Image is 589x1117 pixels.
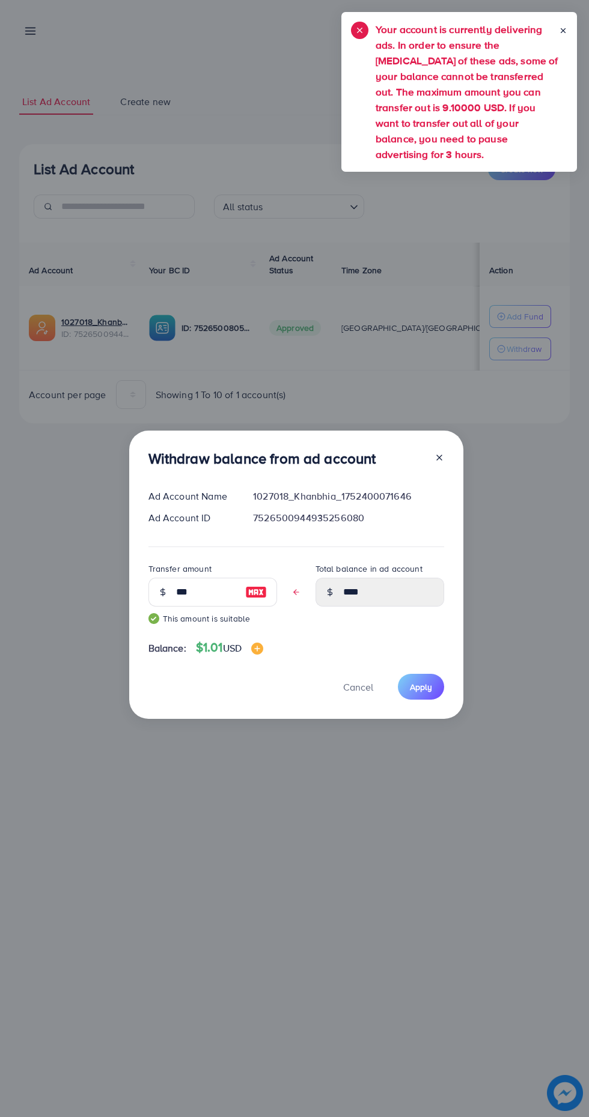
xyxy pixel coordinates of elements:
label: Transfer amount [148,563,212,575]
img: image [245,585,267,599]
img: image [251,643,263,655]
h4: $1.01 [196,640,263,655]
img: guide [148,613,159,624]
div: 1027018_Khanbhia_1752400071646 [243,489,453,503]
h3: Withdraw balance from ad account [148,450,376,467]
span: Apply [410,681,432,693]
label: Total balance in ad account [316,563,423,575]
span: Balance: [148,641,186,655]
button: Apply [398,674,444,700]
button: Cancel [328,674,388,700]
div: Ad Account Name [139,489,244,503]
div: 7526500944935256080 [243,511,453,525]
span: Cancel [343,680,373,694]
small: This amount is suitable [148,613,277,625]
h5: Your account is currently delivering ads. In order to ensure the [MEDICAL_DATA] of these ads, som... [376,22,559,162]
div: Ad Account ID [139,511,244,525]
span: USD [223,641,242,655]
